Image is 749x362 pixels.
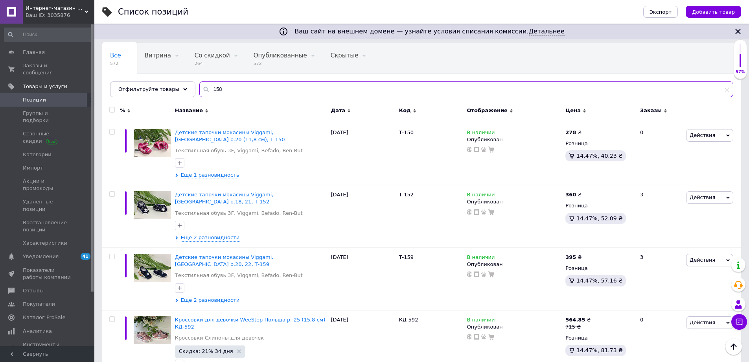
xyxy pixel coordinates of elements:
svg: Закрыть [733,27,743,36]
input: Поиск [4,28,93,42]
a: Детские тапочки мокасины Viggami, [GEOGRAPHIC_DATA] р.20 (11,8 см), Т-150 [175,129,285,142]
b: 278 [565,129,576,135]
div: Розница [565,202,633,209]
a: Текстильная обувь 3F, Viggami, Befado, Ren-But [175,210,303,217]
span: Импорт [23,164,43,172]
div: 57% [734,69,747,75]
span: Действия [690,132,715,138]
span: Акции и промокоды [23,178,73,192]
span: 14.47%, 52.09 ₴ [576,215,623,222]
span: Скрытые [331,52,359,59]
span: Скидка: 21% 34 дня [179,349,233,354]
div: Розница [565,140,633,147]
span: Группы и подборки [23,110,73,124]
span: Экспорт [650,9,672,15]
span: 572 [254,61,307,66]
div: [DATE] [329,248,397,310]
div: 3 [635,185,684,248]
span: 41 [81,253,90,260]
span: Со скидкой [195,52,230,59]
span: Характеристики [23,240,67,247]
div: Опубликован [467,136,561,143]
span: Витрина [145,52,171,59]
span: Восстановление позиций [23,219,73,233]
input: Поиск по названию позиции, артикулу и поисковым запросам [199,81,733,97]
div: Опубликован [467,323,561,331]
div: ₴ [565,191,582,198]
div: Ваш ID: 3035876 [26,12,94,19]
span: Заказы [640,107,662,114]
a: Кроссовки для девочки WeeStep Польша р. 25 (15,8 см) КД-592 [175,317,326,330]
span: Категории [23,151,52,158]
b: 360 [565,192,576,198]
b: 395 [565,254,576,260]
span: 264 [195,61,230,66]
span: Цена [565,107,581,114]
img: Кроссовки для девочки WeeStep Польша р. 25 (15,8 см) КД-592 [134,316,171,344]
a: Детские тапочки мокасины Viggami, [GEOGRAPHIC_DATA] р.18, 21, Т-152 [175,192,274,205]
span: Все [110,52,121,59]
span: 14.47%, 57.16 ₴ [576,277,623,284]
div: Опубликован [467,261,561,268]
span: Действия [690,257,715,263]
a: Текстильная обувь 3F, Viggami, Befado, Ren-But [175,147,303,154]
span: Название [175,107,203,114]
span: В наличии [467,192,495,200]
div: Опубликован [467,198,561,205]
span: Дата [331,107,346,114]
button: Экспорт [643,6,678,18]
span: Сезонные скидки [23,130,73,144]
div: [DATE] [329,123,397,185]
button: Добавить товар [686,6,741,18]
a: Детальнее [529,28,565,35]
div: [DATE] [329,185,397,248]
span: Товары и услуги [23,83,67,90]
div: 0 [635,123,684,185]
span: Уведомления [23,253,59,260]
span: Еще 2 разновидности [181,234,239,242]
div: Список позиций [118,8,188,16]
span: Интернет-магазин "BabyShoes" [26,5,85,12]
span: Позиции [23,96,46,103]
a: Детские тапочки мокасины Viggami, [GEOGRAPHIC_DATA] р.20, 22, Т-159 [175,254,274,267]
button: Чат с покупателем [731,314,747,330]
span: В наличии [467,317,495,325]
div: ₴ [565,129,582,136]
img: Детские тапочки мокасины Viggami, Польша р.20, 22, Т-159 [134,254,171,282]
span: Показатели работы компании [23,267,73,281]
span: Ваш сайт на внешнем домене — узнайте условия списания комиссии. [294,28,565,35]
span: Т-152 [399,192,414,198]
img: Детские тапочки мокасины Viggami, Польша р.18, 21, Т-152 [134,191,171,219]
button: Наверх [725,338,742,355]
div: ₴ [565,316,591,323]
span: В наличии [467,254,495,262]
span: Код [399,107,411,114]
div: ₴ [565,254,582,261]
span: Т-150 [399,129,414,135]
b: 564.85 [565,317,585,323]
span: Каталог ProSale [23,314,65,321]
span: Аналитика [23,328,52,335]
a: Кроссовки Слипоны для девочек [175,334,264,342]
span: 14.47%, 81.73 ₴ [576,347,623,353]
span: Действия [690,194,715,200]
img: Детские тапочки мокасины Viggami, Польша р.20 (11,8 см), Т-150 [134,129,171,157]
span: Отфильтруйте товары [118,86,179,92]
span: Еще 1 разновидность [181,172,239,179]
span: % [120,107,125,114]
span: Показать удаленные [110,82,175,89]
span: КД-592 [399,317,418,323]
span: Заказы и сообщения [23,62,73,76]
span: 572 [110,61,121,66]
div: 715 ₴ [565,323,591,331]
span: Отображение [467,107,507,114]
span: Инструменты вебмастера и SEO [23,341,73,355]
span: Еще 2 разновидности [181,297,239,304]
div: Розница [565,265,633,272]
span: Опубликованные [254,52,307,59]
span: Действия [690,320,715,325]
